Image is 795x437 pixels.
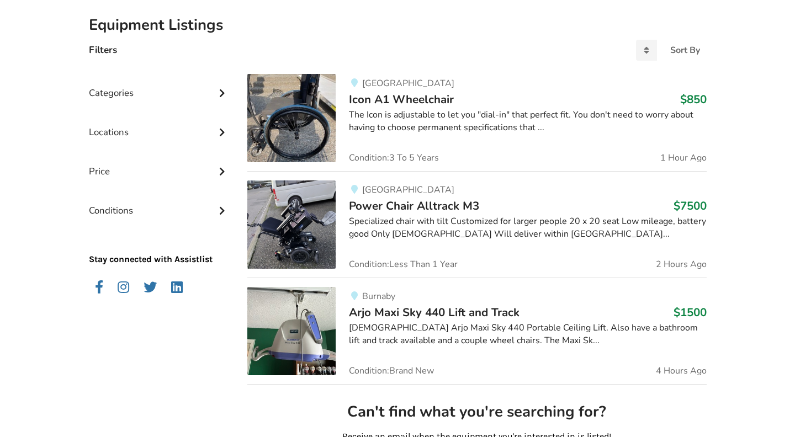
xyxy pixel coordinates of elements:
h4: Filters [89,44,117,56]
h2: Can't find what you're searching for? [256,402,697,422]
h2: Equipment Listings [89,15,707,35]
h3: $850 [680,92,707,106]
img: mobility-icon a1 wheelchair [247,74,336,162]
a: mobility-icon a1 wheelchair[GEOGRAPHIC_DATA]Icon A1 Wheelchair$850The Icon is adjustable to let y... [247,74,706,171]
img: transfer aids-arjo maxi sky 440 lift and track [247,287,336,375]
span: Icon A1 Wheelchair [349,92,454,107]
div: Conditions [89,183,230,222]
h3: $7500 [674,199,707,213]
span: Condition: 3 To 5 Years [349,153,439,162]
span: [GEOGRAPHIC_DATA] [362,77,454,89]
div: Sort By [670,46,700,55]
div: Locations [89,104,230,143]
span: Arjo Maxi Sky 440 Lift and Track [349,305,520,320]
span: 1 Hour Ago [660,153,707,162]
span: [GEOGRAPHIC_DATA] [362,184,454,196]
div: The Icon is adjustable to let you "dial-in" that perfect fit. You don't need to worry about havin... [349,109,706,134]
span: Burnaby [362,290,395,302]
div: Specialized chair with tilt Customized for larger people 20 x 20 seat Low mileage, battery good O... [349,215,706,241]
span: Condition: Brand New [349,366,434,375]
a: mobility-power chair alltrack m3[GEOGRAPHIC_DATA]Power Chair Alltrack M3$7500Specialized chair wi... [247,171,706,278]
div: [DEMOGRAPHIC_DATA] Arjo Maxi Sky 440 Portable Ceiling Lift. Also have a bathroom lift and track a... [349,322,706,347]
h3: $1500 [674,305,707,319]
img: mobility-power chair alltrack m3 [247,180,336,269]
span: Condition: Less Than 1 Year [349,260,458,269]
span: Power Chair Alltrack M3 [349,198,479,214]
span: 4 Hours Ago [656,366,707,375]
div: Categories [89,65,230,104]
div: Price [89,143,230,183]
p: Stay connected with Assistlist [89,222,230,266]
a: transfer aids-arjo maxi sky 440 lift and trackBurnabyArjo Maxi Sky 440 Lift and Track$1500[DEMOGR... [247,278,706,384]
span: 2 Hours Ago [656,260,707,269]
